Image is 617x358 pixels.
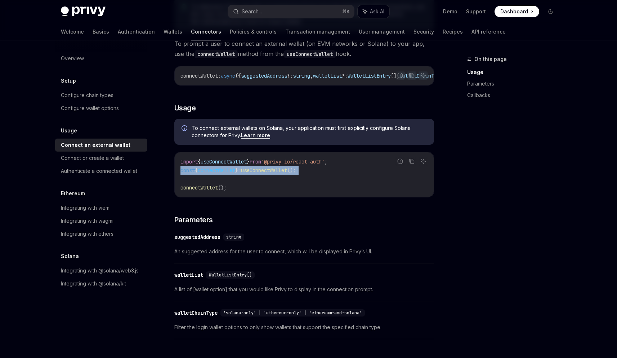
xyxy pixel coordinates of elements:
[310,73,313,79] span: ,
[174,103,196,113] span: Usage
[235,73,241,79] span: ({
[250,158,261,165] span: from
[55,139,147,152] a: Connect an external wallet
[221,73,235,79] span: async
[284,50,336,58] code: useConnectWallet
[467,66,562,78] a: Usage
[180,158,198,165] span: import
[55,152,147,165] a: Connect or create a wallet
[358,5,389,18] button: Ask AI
[61,189,85,198] h5: Ethereum
[395,157,405,166] button: Report incorrect code
[61,230,113,238] div: Integrating with ethers
[228,5,354,18] button: Search...⌘K
[238,167,241,174] span: =
[230,23,277,40] a: Policies & controls
[293,73,310,79] span: string
[180,73,218,79] span: connectWallet
[226,234,241,240] span: string
[61,126,77,135] h5: Usage
[61,154,124,162] div: Connect or create a wallet
[466,8,486,15] a: Support
[218,73,221,79] span: :
[174,233,220,241] div: suggestedAddress
[61,252,79,261] h5: Solana
[180,167,195,174] span: const
[61,23,84,40] a: Welcome
[218,184,227,191] span: ();
[287,73,293,79] span: ?:
[443,8,457,15] a: Demo
[247,158,250,165] span: }
[209,272,252,278] span: WalletListEntry[]
[174,285,434,294] span: A list of [wallet option] that you would like Privy to display in the connection prompt.
[55,227,147,240] a: Integrating with ethers
[55,277,147,290] a: Integrating with @solana/kit
[61,204,109,212] div: Integrating with viem
[198,167,235,174] span: connectWallet
[174,247,434,256] span: An suggested address for the user to connect, which will be displayed in Privy’s UI.
[467,78,562,89] a: Parameters
[223,310,362,316] span: 'solana-only' | 'ethereum-only' | 'ethereum-and-solana'
[61,54,84,63] div: Overview
[471,23,506,40] a: API reference
[55,52,147,65] a: Overview
[407,157,416,166] button: Copy the contents from the code block
[201,158,247,165] span: useConnectWallet
[164,23,182,40] a: Wallets
[55,214,147,227] a: Integrating with wagmi
[118,23,155,40] a: Authentication
[467,89,562,101] a: Callbacks
[180,184,218,191] span: connectWallet
[55,165,147,178] a: Authenticate a connected wallet
[235,167,238,174] span: }
[370,8,384,15] span: Ask AI
[287,167,296,174] span: ();
[174,39,434,59] span: To prompt a user to connect an external wallet (on EVM networks or Solana) to your app, use the m...
[261,158,325,165] span: '@privy-io/react-auth'
[61,91,113,100] div: Configure chain types
[241,167,287,174] span: useConnectWallet
[391,73,399,79] span: [],
[192,125,427,139] span: To connect external wallets on Solana, your application must first explicitly configure Solana co...
[174,309,218,316] div: walletChainType
[61,279,126,288] div: Integrating with @solana/kit
[342,9,350,14] span: ⌘ K
[241,73,287,79] span: suggestedAddress
[191,23,221,40] a: Connectors
[413,23,434,40] a: Security
[195,167,198,174] span: {
[545,6,556,17] button: Toggle dark mode
[198,158,201,165] span: {
[174,215,213,225] span: Parameters
[474,55,507,64] span: On this page
[195,50,238,58] code: connectWallet
[61,77,76,85] h5: Setup
[500,8,528,15] span: Dashboard
[55,89,147,102] a: Configure chain types
[407,71,416,80] button: Copy the contents from the code block
[395,71,405,80] button: Report incorrect code
[285,23,350,40] a: Transaction management
[419,71,428,80] button: Ask AI
[93,23,109,40] a: Basics
[61,217,113,225] div: Integrating with wagmi
[313,73,342,79] span: walletList
[495,6,539,17] a: Dashboard
[419,157,428,166] button: Ask AI
[242,7,262,16] div: Search...
[325,158,327,165] span: ;
[61,141,130,149] div: Connect an external wallet
[348,73,391,79] span: WalletListEntry
[182,125,189,132] svg: Info
[61,167,137,175] div: Authenticate a connected wallet
[61,6,106,17] img: dark logo
[342,73,348,79] span: ?:
[359,23,405,40] a: User management
[174,271,203,279] div: walletList
[55,264,147,277] a: Integrating with @solana/web3.js
[61,266,139,275] div: Integrating with @solana/web3.js
[55,201,147,214] a: Integrating with viem
[174,323,434,332] span: Filter the login wallet options to only show wallets that support the specified chain type.
[241,132,270,139] a: Learn more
